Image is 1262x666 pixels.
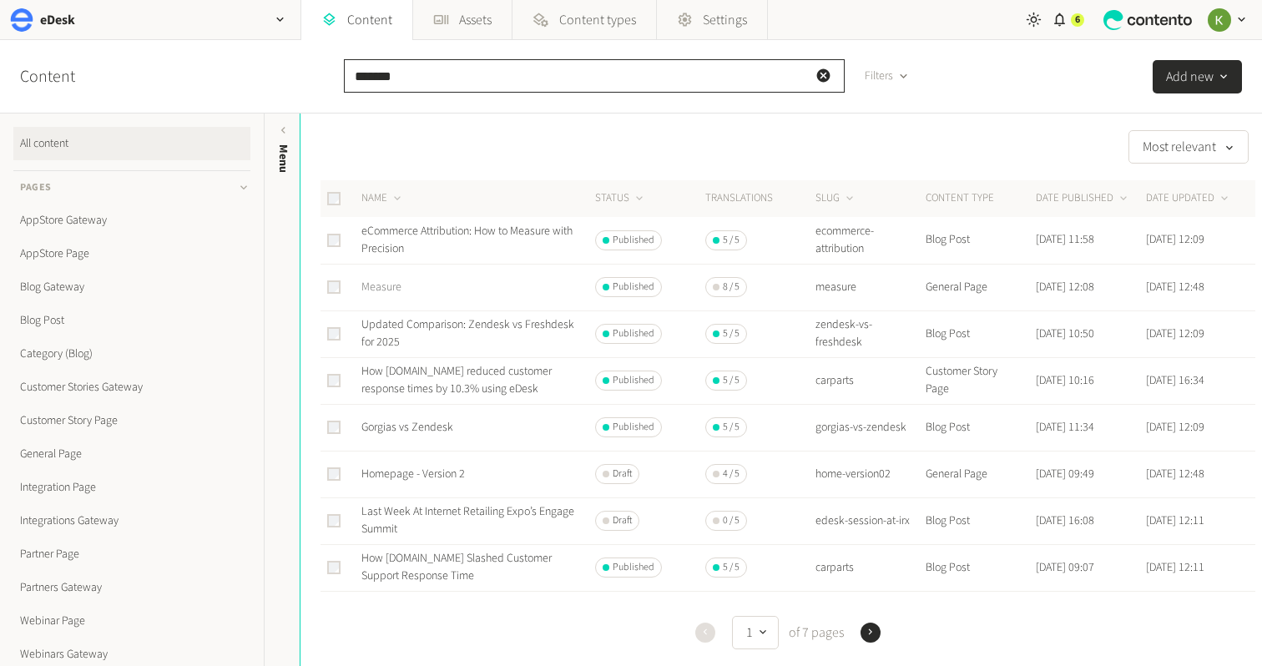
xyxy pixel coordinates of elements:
[815,264,925,310] td: measure
[13,237,250,270] a: AppStore Page
[815,451,925,497] td: home-version02
[13,571,250,604] a: Partners Gateway
[1208,8,1231,32] img: Keelin Terry
[613,560,654,575] span: Published
[815,217,925,264] td: ecommerce-attribution
[925,451,1035,497] td: General Page
[703,10,747,30] span: Settings
[925,357,1035,404] td: Customer Story Page
[815,404,925,451] td: gorgias-vs-zendesk
[732,616,779,649] button: 1
[13,404,250,437] a: Customer Story Page
[10,8,33,32] img: eDesk
[1036,419,1094,436] time: [DATE] 11:34
[613,280,654,295] span: Published
[13,371,250,404] a: Customer Stories Gateway
[361,316,574,351] a: Updated Comparison: Zendesk vs Freshdesk for 2025
[1146,279,1204,295] time: [DATE] 12:48
[361,550,552,584] a: How [DOMAIN_NAME] Slashed Customer Support Response Time
[723,233,740,248] span: 5 / 5
[613,233,654,248] span: Published
[13,204,250,237] a: AppStore Gateway
[815,357,925,404] td: carparts
[20,180,52,195] span: Pages
[815,591,925,638] td: amazon-seller-rating
[613,513,632,528] span: Draft
[13,504,250,537] a: Integrations Gateway
[361,279,401,295] a: Measure
[13,127,250,160] a: All content
[613,420,654,435] span: Published
[815,310,925,357] td: zendesk-vs-freshdesk
[20,64,114,89] h2: Content
[1036,512,1094,529] time: [DATE] 16:08
[361,363,552,397] a: How [DOMAIN_NAME] reduced customer response times by 10.3% using eDesk
[1146,466,1204,482] time: [DATE] 12:48
[1146,419,1204,436] time: [DATE] 12:09
[13,604,250,638] a: Webinar Page
[361,223,573,257] a: eCommerce Attribution: How to Measure with Precision
[613,326,654,341] span: Published
[1146,231,1204,248] time: [DATE] 12:09
[1128,130,1249,164] button: Most relevant
[361,503,574,537] a: Last Week At Internet Retailing Expo’s Engage Summit
[925,180,1035,217] th: CONTENT TYPE
[723,420,740,435] span: 5 / 5
[723,280,740,295] span: 8 / 5
[925,497,1035,544] td: Blog Post
[1146,190,1231,207] button: DATE UPDATED
[1036,190,1130,207] button: DATE PUBLISHED
[1146,372,1204,389] time: [DATE] 16:34
[1036,279,1094,295] time: [DATE] 12:08
[613,373,654,388] span: Published
[723,560,740,575] span: 5 / 5
[815,497,925,544] td: edesk-session-at-irx
[13,304,250,337] a: Blog Post
[1153,60,1242,93] button: Add new
[1036,466,1094,482] time: [DATE] 09:49
[1075,13,1080,28] span: 6
[925,310,1035,357] td: Blog Post
[704,180,815,217] th: Translations
[13,471,250,504] a: Integration Page
[851,59,922,93] button: Filters
[723,513,740,528] span: 0 / 5
[361,466,465,482] a: Homepage - Version 2
[1036,559,1094,576] time: [DATE] 09:07
[361,190,404,207] button: NAME
[595,190,646,207] button: STATUS
[925,404,1035,451] td: Blog Post
[925,544,1035,591] td: Blog Post
[40,10,75,30] h2: eDesk
[785,623,844,643] span: of 7 pages
[723,373,740,388] span: 5 / 5
[13,337,250,371] a: Category (Blog)
[1036,372,1094,389] time: [DATE] 10:16
[865,68,893,85] span: Filters
[613,467,632,482] span: Draft
[1146,512,1204,529] time: [DATE] 12:11
[13,270,250,304] a: Blog Gateway
[1036,231,1094,248] time: [DATE] 11:58
[13,537,250,571] a: Partner Page
[723,326,740,341] span: 5 / 5
[815,190,856,207] button: SLUG
[925,217,1035,264] td: Blog Post
[361,419,453,436] a: Gorgias vs Zendesk
[275,144,292,173] span: Menu
[1146,325,1204,342] time: [DATE] 12:09
[925,264,1035,310] td: General Page
[723,467,740,482] span: 4 / 5
[559,10,636,30] span: Content types
[925,591,1035,638] td: Blog Post
[1036,325,1094,342] time: [DATE] 10:50
[1146,559,1204,576] time: [DATE] 12:11
[815,544,925,591] td: carparts
[13,437,250,471] a: General Page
